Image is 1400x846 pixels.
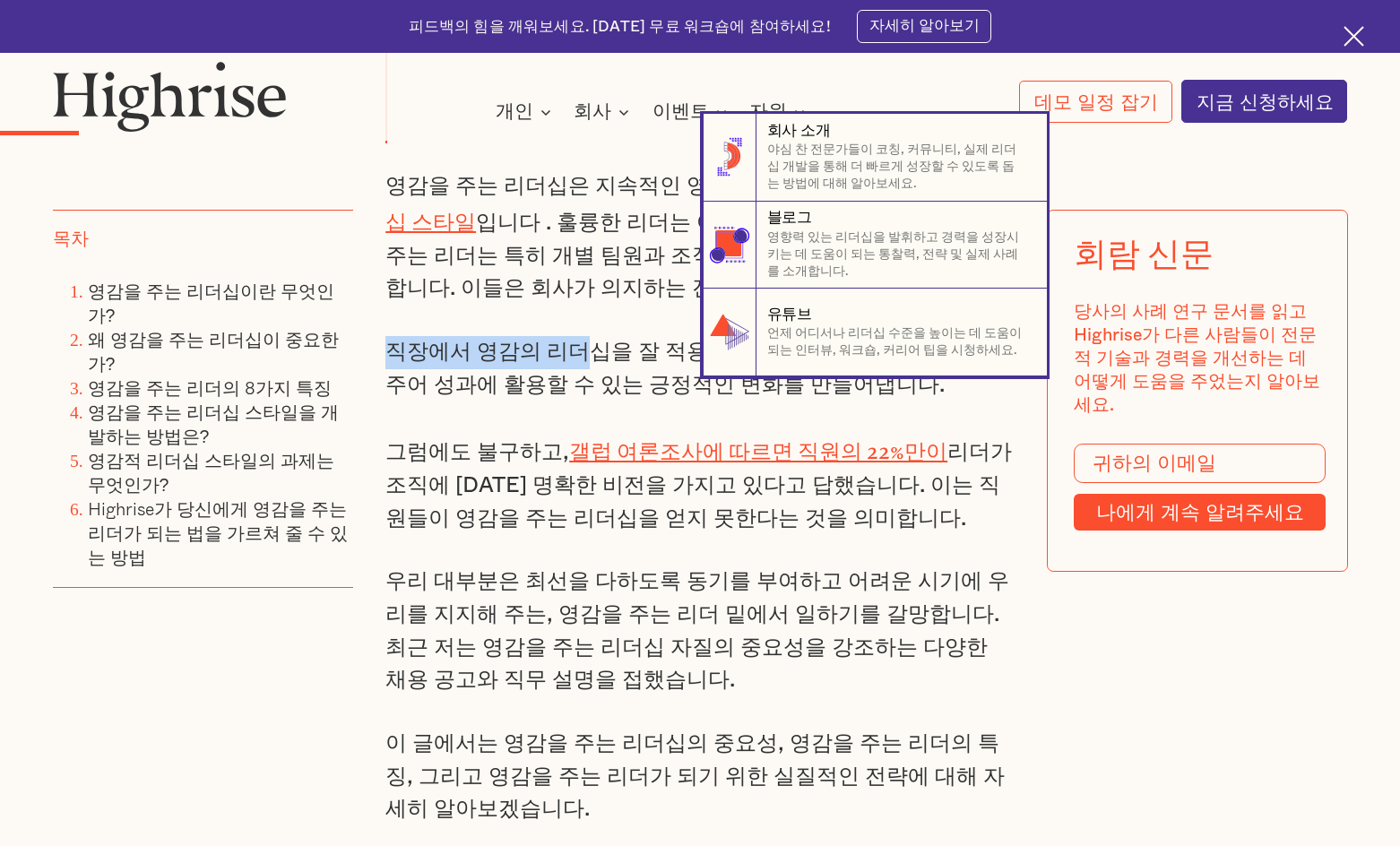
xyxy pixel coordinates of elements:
[385,341,1004,396] font: 직장에서 영감의 리더십을 잘 적용하면 다른 직원들에게도 영감을 주어 성과에 활용할 수 있는 긍정적인 변화를 만들어냅니다.
[749,102,787,121] font: 자원
[88,374,332,401] a: 영감을 주는 리더의 8가지 특징
[1074,444,1326,531] form: 모달 형식
[869,18,980,33] font: 자세히 알아보기
[652,101,732,123] div: 이벤트
[409,19,831,34] font: 피드백의 힘을 깨워보세요. [DATE] 무료 워크숍에 참여하세요!
[385,732,1005,820] font: 이 글에서는 영감을 주는 리더십의 중요성, 영감을 주는 리더의 특징, 그리고 영감을 주는 리더가 되기 위한 실질적인 전략에 대해 자세히 알아보겠습니다.
[1197,86,1334,116] font: 지금 신청하세요
[496,102,533,121] font: 개인
[767,231,1019,278] font: 영향력 있는 리더십을 발휘하고 경력을 성장시키는 데 도움이 되는 통찰력, 전략 및 실제 사례를 소개합니다.
[53,61,287,132] img: 고층 빌딩 로고
[703,289,1047,376] a: 유튜브언제 어디서나 리더십 수준을 높이는 데 도움이 되는 인터뷰, 워크숍, 커리어 팁을 시청하세요.
[767,327,1024,357] font: 언제 어디서나 리더십 수준을 높이는 데 도움이 되는 인터뷰, 워크숍, 커리어 팁을 시청하세요.
[1034,86,1158,116] font: 데모 일정 잡기
[88,398,339,450] a: 영감을 주는 리더십 스타일을 개발하는 방법은?
[574,102,611,121] font: 회사
[749,101,810,123] div: 자원
[1074,495,1326,531] input: 나에게 계속 알려주세요
[569,439,947,453] a: 갤럽 여론조사에 따르면 직원의 22%만이
[1344,26,1364,47] img: 십자가 아이콘
[857,10,991,43] a: 자세히 알아보기
[385,570,1009,691] font: 우리 대부분은 최선을 다하도록 동기를 부여하고 어려운 시기에 우리를 지지해 주는, 영감을 주는 리더 밑에서 일하기를 갈망합니다. 최근 저는 영감을 주는 리더십 자질의 중요성을...
[1181,80,1348,123] a: 지금 신청하세요
[88,446,334,498] a: 영감적 리더십 스타일의 과제는 무엇인가?
[1074,444,1326,483] input: 귀하의 이메일
[767,307,812,322] font: 유튜브
[574,101,635,123] div: 회사
[703,202,1047,289] a: 블로그영향력 있는 리더십을 발휘하고 경력을 성장시키는 데 도움이 되는 통찰력, 전략 및 실제 사례를 소개합니다.
[652,102,709,121] font: 이벤트
[767,124,830,138] font: 회사 소개
[767,143,1016,190] font: 야심 찬 전문가들이 코칭, 커뮤니티, 실제 리더십 개발을 통해 더 빠르게 성장할 수 있도록 돕는 방법에 대해 알아보세요.
[767,211,812,225] font: 블로그
[703,114,1047,202] a: 회사 소개야심 찬 전문가들이 코칭, 커뮤니티, 실제 리더십 개발을 통해 더 빠르게 성장할 수 있도록 돕는 방법에 대해 알아보세요.
[1019,81,1172,123] a: 데모 일정 잡기
[496,101,557,123] div: 개인
[88,495,348,571] a: Highrise가 당신에게 영감을 주는 리더가 되는 법을 가르쳐 줄 수 있는 방법
[385,441,1012,529] font: 리더가 조직에 [DATE] 명확한 비전을 가지고 있다고 답했습니다. 이는 직원들이 영감을 주는 리더십을 얻지 못한다는 것을 의미합니다.
[385,441,569,463] font: 그럼에도 불구하고,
